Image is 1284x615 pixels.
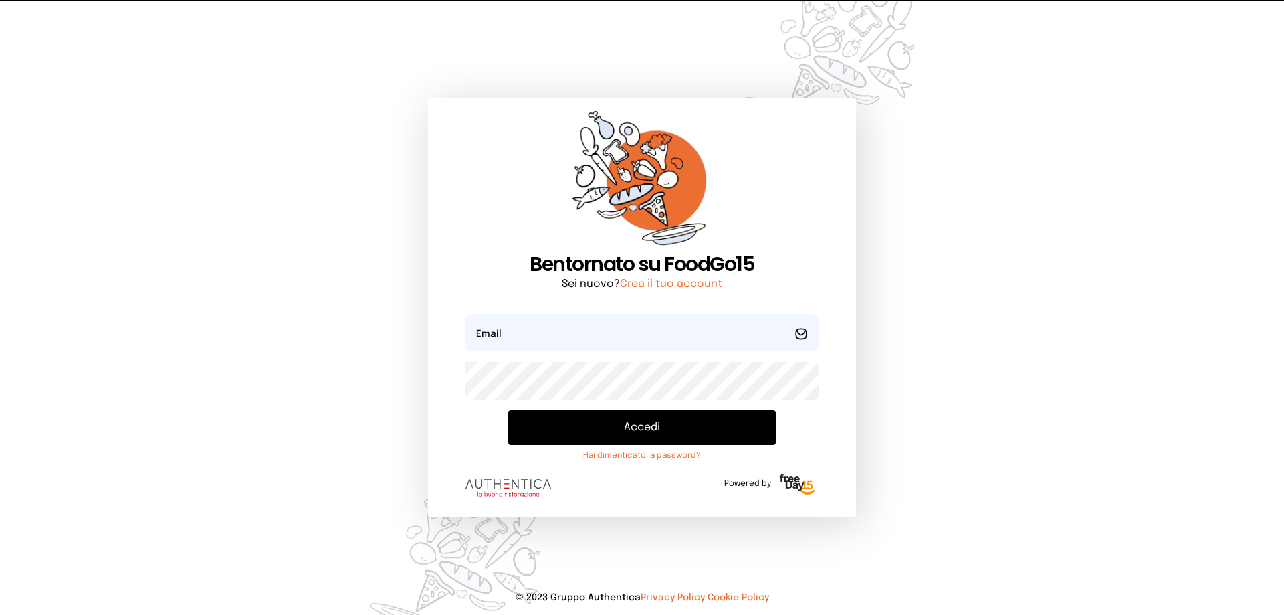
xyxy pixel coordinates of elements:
h1: Bentornato su FoodGo15 [465,252,819,276]
p: Sei nuovo? [465,276,819,292]
img: logo-freeday.3e08031.png [776,472,819,499]
a: Cookie Policy [708,593,769,602]
button: Accedi [508,410,776,445]
img: logo.8f33a47.png [465,479,551,497]
span: Powered by [724,478,771,489]
a: Crea il tuo account [620,278,722,290]
img: sticker-orange.65babaf.png [572,111,712,252]
a: Privacy Policy [641,593,705,602]
p: © 2023 Gruppo Authentica [21,591,1263,604]
a: Hai dimenticato la password? [508,450,776,461]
